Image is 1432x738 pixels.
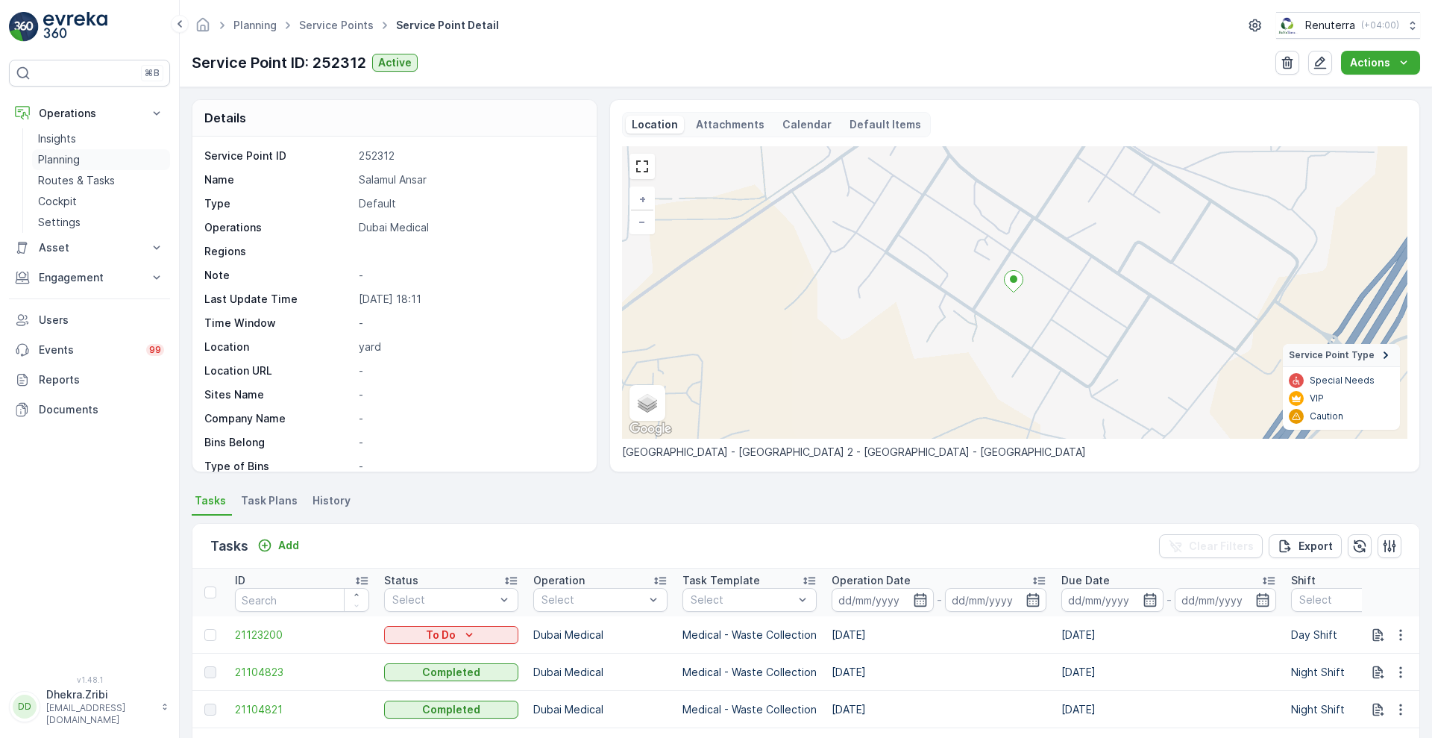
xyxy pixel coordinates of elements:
td: Medical - Waste Collection [675,654,824,691]
p: - [359,435,581,450]
p: 252312 [359,148,581,163]
p: Operation Date [832,573,911,588]
input: dd/mm/yyyy [832,588,934,612]
a: 21123200 [235,628,369,642]
p: VIP [1310,393,1324,404]
span: Task Plans [241,493,298,508]
button: DDDhekra.Zribi[EMAIL_ADDRESS][DOMAIN_NAME] [9,687,170,726]
p: Location [204,340,353,354]
a: Cockpit [32,191,170,212]
p: Clear Filters [1189,539,1254,554]
p: Operations [39,106,140,121]
img: logo [9,12,39,42]
p: Default Items [850,117,921,132]
p: Details [204,109,246,127]
p: - [359,316,581,331]
td: [DATE] [824,691,1054,728]
p: - [359,411,581,426]
div: DD [13,695,37,719]
a: Routes & Tasks [32,170,170,191]
img: Screenshot_2024-07-26_at_13.33.01.png [1276,17,1299,34]
td: [DATE] [1054,654,1284,691]
a: Insights [32,128,170,149]
p: [GEOGRAPHIC_DATA] - [GEOGRAPHIC_DATA] 2 - [GEOGRAPHIC_DATA] - [GEOGRAPHIC_DATA] [622,445,1407,460]
p: - [359,459,581,474]
a: 21104821 [235,702,369,717]
a: Homepage [195,22,211,35]
a: Planning [233,19,277,31]
p: Name [204,172,353,187]
p: Location URL [204,363,353,378]
p: To Do [426,628,456,642]
a: Reports [9,365,170,395]
p: Reports [39,372,164,387]
a: Events99 [9,335,170,365]
p: Default [359,196,581,211]
a: Users [9,305,170,335]
p: yard [359,340,581,354]
td: Dubai Medical [526,691,675,728]
p: Asset [39,240,140,255]
p: ID [235,573,245,588]
p: 99 [149,344,161,356]
p: Service Point ID: 252312 [192,51,366,74]
p: Company Name [204,411,353,426]
td: [DATE] [1054,616,1284,654]
p: Last Update Time [204,292,353,307]
a: Layers [631,387,664,419]
a: Planning [32,149,170,170]
div: Toggle Row Selected [204,666,216,678]
p: Planning [38,152,80,167]
p: Special Needs [1310,375,1375,387]
p: Dubai Medical [359,220,581,235]
input: dd/mm/yyyy [1061,588,1163,612]
p: Service Point ID [204,148,353,163]
span: History [313,493,351,508]
p: Select [392,592,495,607]
td: [DATE] [1054,691,1284,728]
p: Events [39,343,137,357]
button: Completed [384,701,518,719]
span: v 1.48.1 [9,675,170,684]
p: Tasks [210,536,248,557]
span: Service Point Type [1289,349,1375,361]
a: Open this area in Google Maps (opens a new window) [626,419,675,439]
p: Actions [1350,55,1390,70]
p: Select [691,592,794,607]
button: Asset [9,233,170,263]
p: Users [39,313,164,328]
span: + [639,193,646,205]
p: Documents [39,402,164,417]
p: Sites Name [204,387,353,402]
div: Toggle Row Selected [204,704,216,716]
td: [DATE] [824,654,1054,691]
p: Insights [38,131,76,146]
button: Add [251,537,305,554]
p: Select [541,592,644,607]
a: Zoom In [631,188,653,210]
p: Dhekra.Zribi [46,687,154,702]
p: Add [278,538,299,553]
td: [DATE] [824,616,1054,654]
p: Regions [204,244,353,259]
p: Engagement [39,270,140,285]
button: Renuterra(+04:00) [1276,12,1420,39]
input: dd/mm/yyyy [1175,588,1277,612]
p: Location [632,117,678,132]
button: Active [372,54,418,72]
button: Engagement [9,263,170,293]
p: Completed [422,702,480,717]
p: Type of Bins [204,459,353,474]
p: Routes & Tasks [38,173,115,188]
p: Task Template [682,573,760,588]
td: Dubai Medical [526,616,675,654]
p: Settings [38,215,81,230]
td: Dubai Medical [526,654,675,691]
a: Zoom Out [631,210,653,233]
p: Operation [533,573,585,588]
img: Google [626,419,675,439]
p: - [937,591,942,609]
a: 21104823 [235,665,369,680]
